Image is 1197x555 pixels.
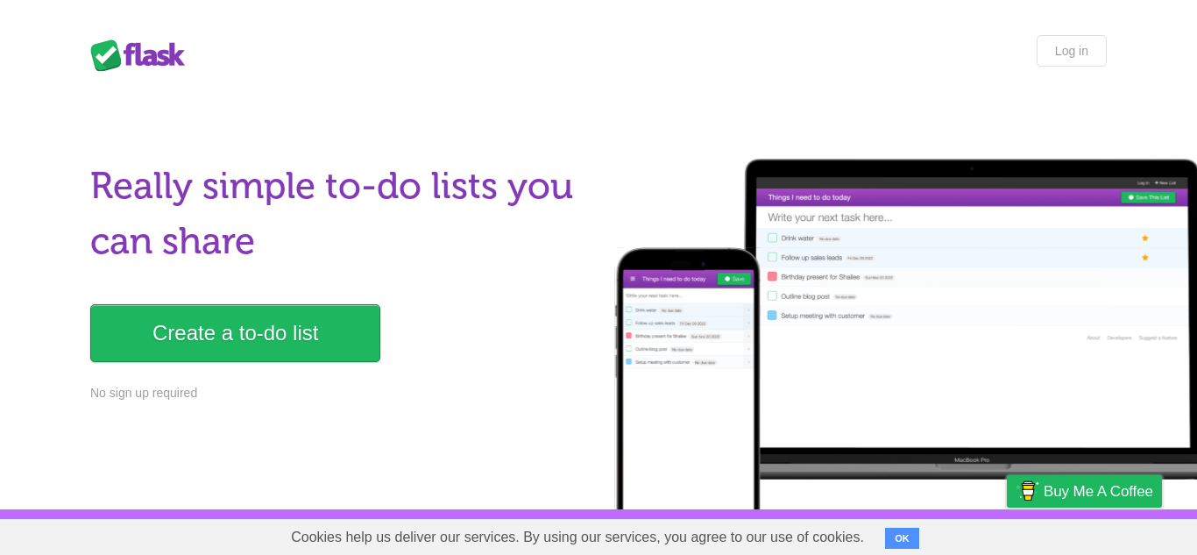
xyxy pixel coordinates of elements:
[1016,476,1039,506] img: Buy me a coffee
[90,159,588,269] h1: Really simple to-do lists you can share
[90,384,588,402] p: No sign up required
[90,304,380,362] a: Create a to-do list
[90,39,195,71] div: Flask Lists
[1044,476,1153,507] span: Buy me a coffee
[273,520,882,555] span: Cookies help us deliver our services. By using our services, you agree to our use of cookies.
[1037,35,1107,67] a: Log in
[885,528,919,549] button: OK
[1007,475,1162,508] a: Buy me a coffee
